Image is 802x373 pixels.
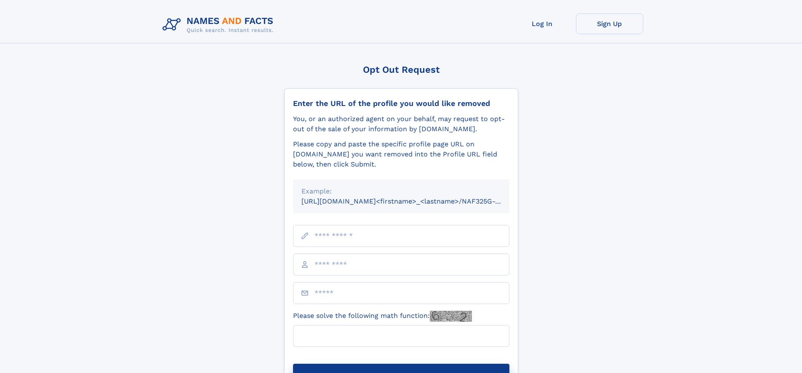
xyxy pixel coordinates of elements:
[293,99,509,108] div: Enter the URL of the profile you would like removed
[293,139,509,169] div: Please copy and paste the specific profile page URL on [DOMAIN_NAME] you want removed into the Pr...
[509,13,576,34] a: Log In
[284,64,518,75] div: Opt Out Request
[576,13,643,34] a: Sign Up
[301,197,525,205] small: [URL][DOMAIN_NAME]<firstname>_<lastname>/NAF325G-xxxxxxxx
[293,311,472,322] label: Please solve the following math function:
[159,13,280,36] img: Logo Names and Facts
[301,186,501,196] div: Example:
[293,114,509,134] div: You, or an authorized agent on your behalf, may request to opt-out of the sale of your informatio...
